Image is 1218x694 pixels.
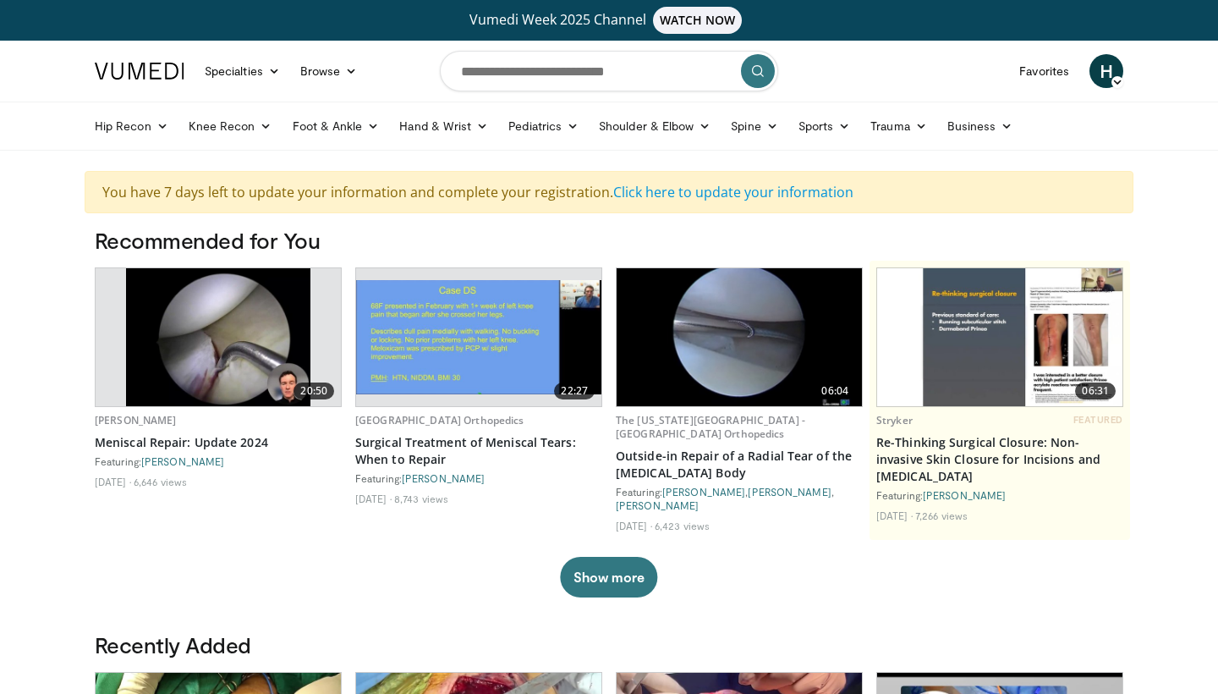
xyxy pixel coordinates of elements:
a: Click here to update your information [613,183,853,201]
a: [GEOGRAPHIC_DATA] Orthopedics [355,413,524,427]
li: 6,646 views [134,475,187,488]
a: Hand & Wrist [389,109,498,143]
div: Featuring: [355,471,602,485]
a: [PERSON_NAME] [616,499,699,511]
a: 06:04 [617,268,862,406]
span: 22:27 [554,383,595,399]
a: Business [937,109,1023,143]
a: Foot & Ankle [283,109,390,143]
a: [PERSON_NAME] [662,486,745,498]
a: Re-Thinking Surgical Closure: Non-invasive Skin Closure for Incisions and [MEDICAL_DATA] [876,434,1123,485]
img: 5c50dd53-e53b-454a-87a4-92858b63ad6f.620x360_q85_upscale.jpg [617,268,862,406]
li: [DATE] [876,509,913,522]
a: Favorites [1009,54,1079,88]
div: Featuring: [95,454,342,468]
a: [PERSON_NAME] [748,486,831,498]
img: 106a3a39-ec7f-4e65-a126-9a23cf1eacd5.620x360_q85_upscale.jpg [126,268,310,406]
a: H [1089,54,1123,88]
h3: Recommended for You [95,227,1123,254]
a: 06:31 [877,268,1122,406]
span: 06:04 [815,383,855,399]
a: 22:27 [356,268,601,406]
a: Specialties [195,54,290,88]
span: 06:31 [1075,383,1116,399]
a: Shoulder & Elbow [589,109,721,143]
a: Stryker [876,413,913,427]
img: 73f26c0b-5ccf-44fc-8ea3-fdebfe20c8f0.620x360_q85_upscale.jpg [356,280,601,394]
img: f1f532c3-0ef6-42d5-913a-00ff2bbdb663.620x360_q85_upscale.jpg [877,268,1122,406]
span: 20:50 [294,383,334,399]
a: [PERSON_NAME] [95,413,177,427]
li: [DATE] [616,519,652,532]
a: Sports [788,109,861,143]
img: VuMedi Logo [95,63,184,80]
div: Featuring: , , [616,485,863,512]
a: Vumedi Week 2025 ChannelWATCH NOW [97,7,1121,34]
a: [PERSON_NAME] [141,455,224,467]
a: Surgical Treatment of Meniscal Tears: When to Repair [355,434,602,468]
li: 7,266 views [915,509,968,522]
div: You have 7 days left to update your information and complete your registration. [85,171,1133,213]
li: 6,423 views [655,519,710,532]
a: [PERSON_NAME] [402,472,485,484]
a: Meniscal Repair: Update 2024 [95,434,342,451]
div: Featuring: [876,488,1123,502]
a: Pediatrics [498,109,589,143]
a: Knee Recon [178,109,283,143]
a: Outside-in Repair of a Radial Tear of the [MEDICAL_DATA] Body [616,448,863,482]
a: Hip Recon [85,109,178,143]
li: [DATE] [355,492,392,505]
button: Show more [560,557,657,598]
a: Browse [290,54,368,88]
a: [PERSON_NAME] [923,489,1006,501]
input: Search topics, interventions [440,51,778,91]
a: The [US_STATE][GEOGRAPHIC_DATA] - [GEOGRAPHIC_DATA] Orthopedics [616,413,805,441]
span: WATCH NOW [653,7,743,34]
li: [DATE] [95,475,131,488]
a: Spine [721,109,787,143]
a: 20:50 [96,268,341,406]
h3: Recently Added [95,631,1123,658]
span: FEATURED [1073,414,1123,426]
a: Trauma [860,109,937,143]
li: 8,743 views [394,492,448,505]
